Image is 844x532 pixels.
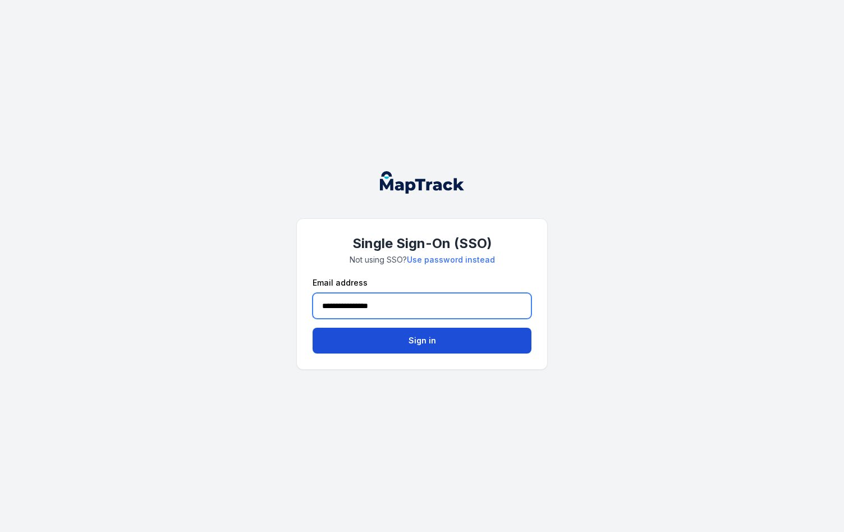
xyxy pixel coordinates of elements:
[362,171,482,194] nav: Global
[313,235,531,253] h1: Single Sign-On (SSO)
[407,254,495,265] a: Use password instead
[313,328,531,354] button: Sign in
[350,255,495,264] span: Not using SSO?
[313,277,368,288] label: Email address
